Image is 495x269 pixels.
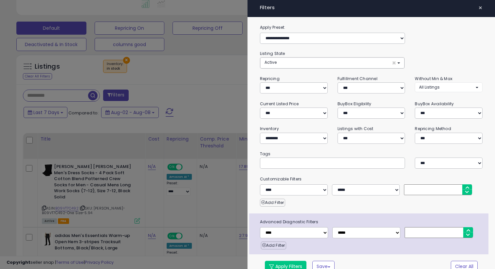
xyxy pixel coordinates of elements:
[260,58,404,68] button: Active ×
[255,24,487,31] label: Apply Preset:
[415,76,452,81] small: Without Min & Max
[260,199,285,207] button: Add Filter
[261,242,286,249] button: Add Filter
[255,218,488,226] span: Advanced Diagnostic Filters
[415,126,451,131] small: Repricing Method
[265,59,277,65] span: Active
[255,176,487,183] small: Customizable Filters
[338,76,377,81] small: Fulfillment Channel
[260,101,299,107] small: Current Listed Price
[338,126,374,131] small: Listings with Cost
[415,82,483,92] button: All Listings
[478,3,483,12] span: ×
[255,150,487,158] small: Tags
[476,3,485,12] button: ×
[260,126,279,131] small: Inventory
[338,101,372,107] small: BuyBox Eligibility
[419,84,440,90] span: All Listings
[415,101,454,107] small: BuyBox Availability
[260,76,280,81] small: Repricing
[392,59,396,66] span: ×
[260,51,285,56] small: Listing State
[260,5,483,10] h4: Filters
